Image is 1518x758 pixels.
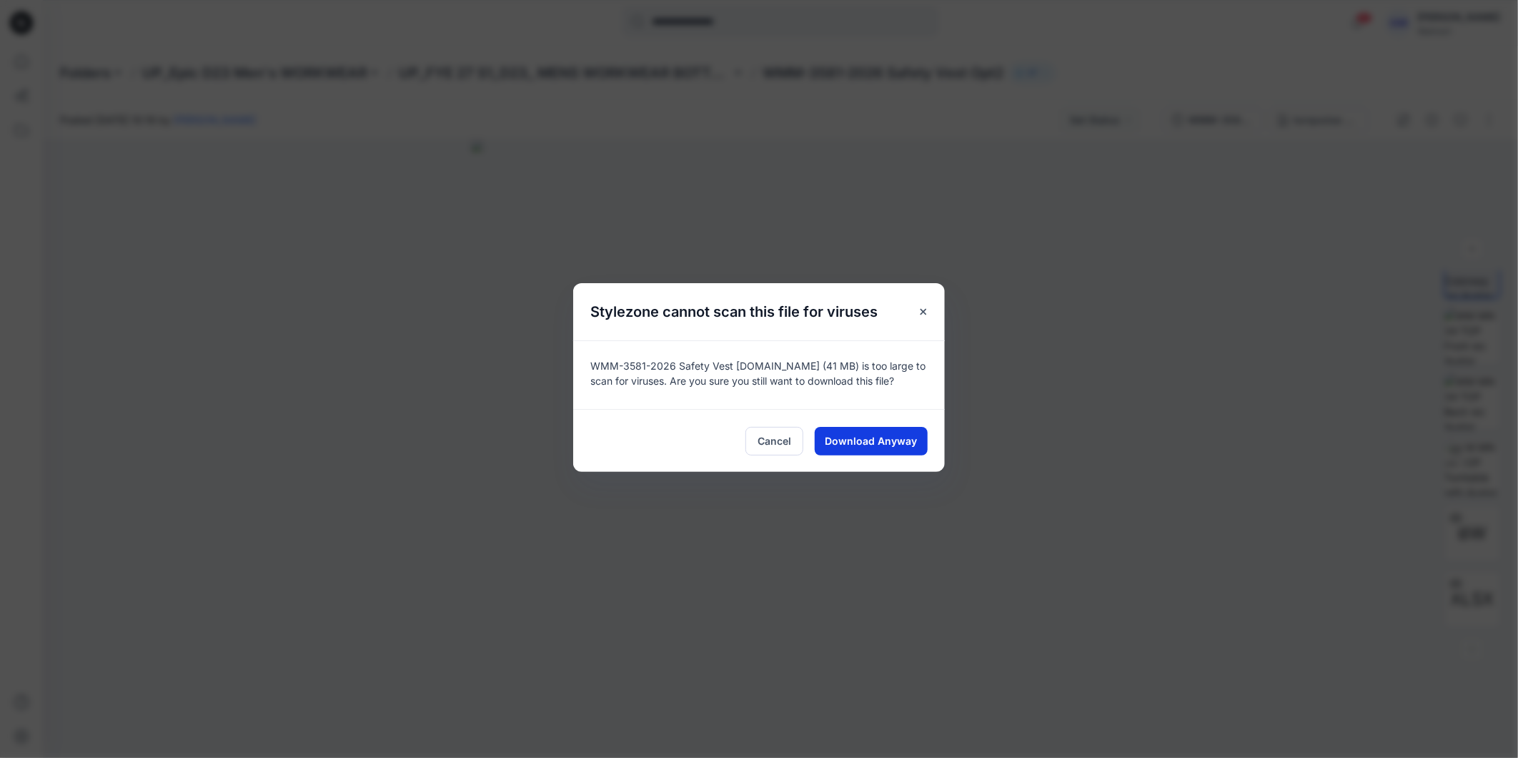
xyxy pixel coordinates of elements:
h5: Stylezone cannot scan this file for viruses [573,283,895,340]
button: Download Anyway [815,427,928,456]
span: Download Anyway [825,433,918,448]
div: WMM-3581-2026 Safety Vest [DOMAIN_NAME] (41 MB) is too large to scan for viruses. Are you sure yo... [573,340,945,409]
button: Cancel [745,427,803,456]
span: Cancel [758,433,791,448]
button: Close [911,299,936,325]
